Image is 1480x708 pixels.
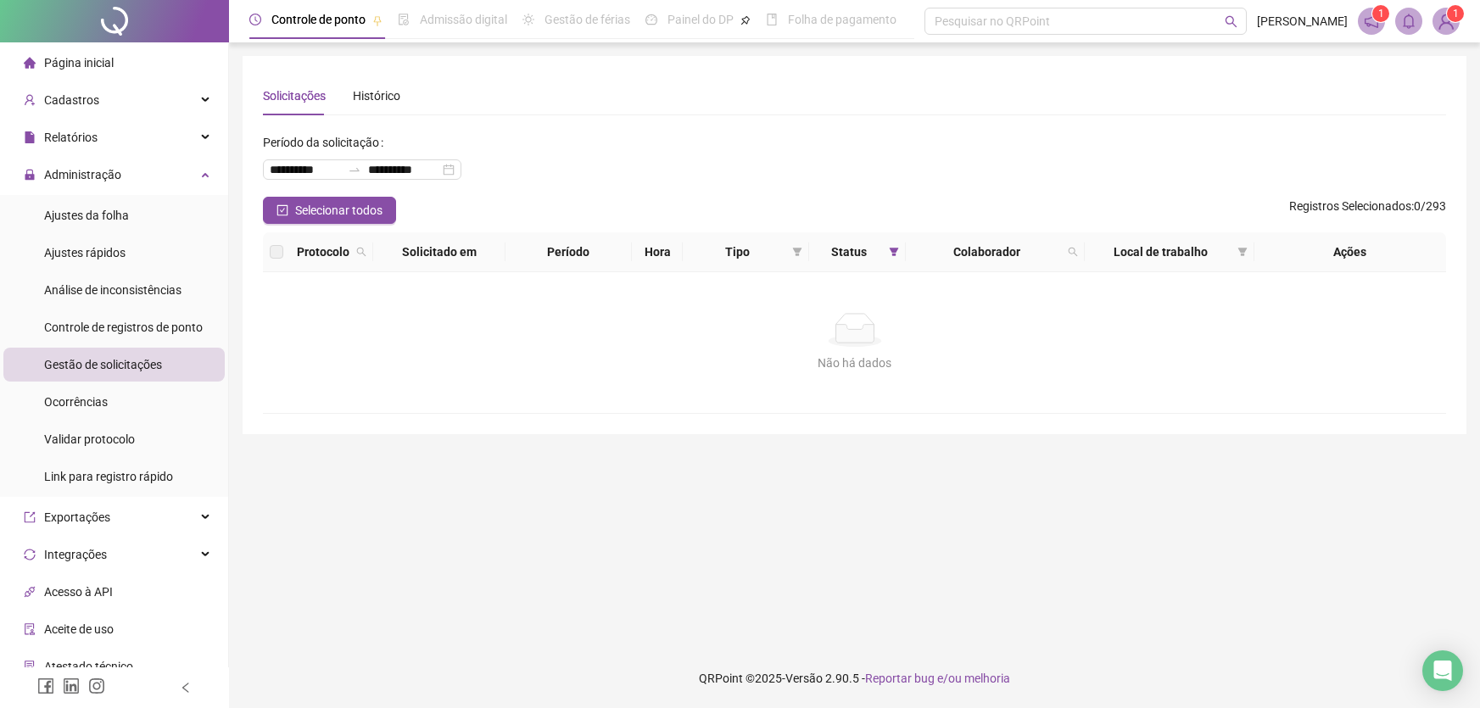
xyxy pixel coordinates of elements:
[263,86,326,105] div: Solicitações
[785,672,823,685] span: Versão
[1068,247,1078,257] span: search
[1092,243,1231,261] span: Local de trabalho
[1433,8,1459,34] img: 58223
[1234,239,1251,265] span: filter
[44,358,162,371] span: Gestão de solicitações
[816,243,882,261] span: Status
[44,131,98,144] span: Relatórios
[766,14,778,25] span: book
[229,649,1480,708] footer: QRPoint © 2025 - 2.90.5 -
[505,232,632,272] th: Período
[44,622,114,636] span: Aceite de uso
[865,672,1010,685] span: Reportar bug e/ou melhoria
[372,15,383,25] span: pushpin
[44,395,108,409] span: Ocorrências
[1378,8,1384,20] span: 1
[1257,12,1348,31] span: [PERSON_NAME]
[667,13,734,26] span: Painel do DP
[24,623,36,635] span: audit
[263,197,396,224] button: Selecionar todos
[44,209,129,222] span: Ajustes da folha
[37,677,54,694] span: facebook
[24,549,36,560] span: sync
[1225,15,1237,28] span: search
[44,548,107,561] span: Integrações
[44,283,182,297] span: Análise de inconsistências
[24,131,36,143] span: file
[348,163,361,176] span: to
[356,247,366,257] span: search
[88,677,105,694] span: instagram
[1289,199,1411,213] span: Registros Selecionados
[348,163,361,176] span: swap-right
[1289,197,1446,224] span: : 0 / 293
[24,586,36,598] span: api
[885,239,902,265] span: filter
[44,432,135,446] span: Validar protocolo
[44,168,121,181] span: Administração
[24,661,36,672] span: solution
[792,247,802,257] span: filter
[1261,243,1439,261] div: Ações
[545,13,630,26] span: Gestão de férias
[398,14,410,25] span: file-done
[63,677,80,694] span: linkedin
[373,232,505,272] th: Solicitado em
[913,243,1061,261] span: Colaborador
[283,354,1426,372] div: Não há dados
[24,94,36,106] span: user-add
[44,470,173,483] span: Link para registro rápido
[44,321,203,334] span: Controle de registros de ponto
[1064,239,1081,265] span: search
[180,682,192,694] span: left
[353,86,400,105] div: Histórico
[44,510,110,524] span: Exportações
[271,13,366,26] span: Controle de ponto
[1237,247,1248,257] span: filter
[24,57,36,69] span: home
[1401,14,1416,29] span: bell
[420,13,507,26] span: Admissão digital
[249,14,261,25] span: clock-circle
[789,239,806,265] span: filter
[44,660,133,673] span: Atestado técnico
[1453,8,1459,20] span: 1
[353,239,370,265] span: search
[44,56,114,70] span: Página inicial
[740,15,751,25] span: pushpin
[44,585,113,599] span: Acesso à API
[44,246,126,259] span: Ajustes rápidos
[645,14,657,25] span: dashboard
[1447,5,1464,22] sup: Atualize o seu contato no menu Meus Dados
[44,93,99,107] span: Cadastros
[1364,14,1379,29] span: notification
[788,13,896,26] span: Folha de pagamento
[295,201,383,220] span: Selecionar todos
[1372,5,1389,22] sup: 1
[24,511,36,523] span: export
[24,169,36,181] span: lock
[632,232,683,272] th: Hora
[297,243,349,261] span: Protocolo
[889,247,899,257] span: filter
[263,129,390,156] label: Período da solicitação
[276,204,288,216] span: check-square
[690,243,785,261] span: Tipo
[522,14,534,25] span: sun
[1422,650,1463,691] div: Open Intercom Messenger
